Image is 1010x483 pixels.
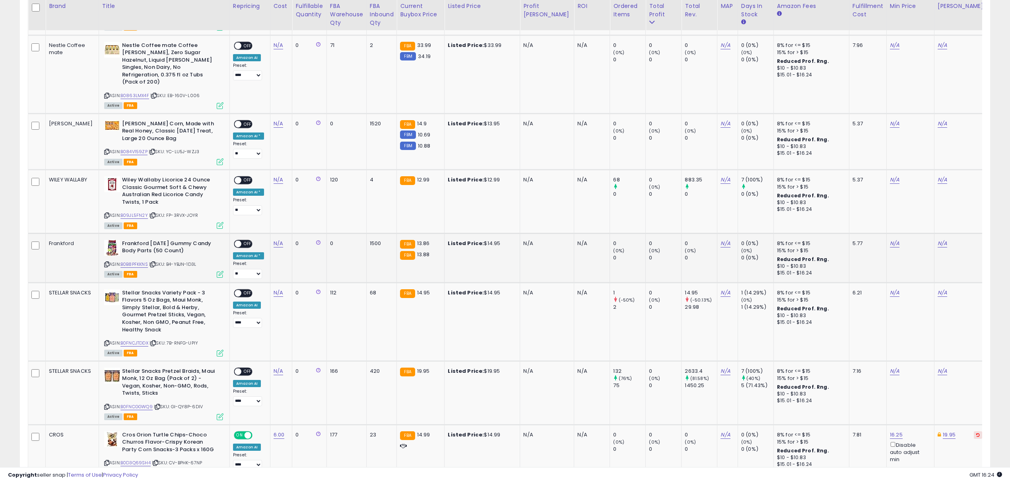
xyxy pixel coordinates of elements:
[330,289,360,296] div: 112
[295,289,320,296] div: 0
[241,42,254,49] span: OFF
[523,431,568,438] div: N/A
[777,42,843,49] div: 8% for <= $15
[721,367,730,375] a: N/A
[49,289,93,296] div: STELLAR SNACKS
[122,289,219,335] b: Stellar Snacks Variety Pack - 3 Flavors 5 Oz Bags, Maui Monk, Simply Stellar, Bold & Herby, Gourm...
[577,120,604,127] div: N/A
[777,305,829,312] b: Reduced Prof. Rng.
[577,368,604,375] div: N/A
[890,41,899,49] a: N/A
[122,240,219,257] b: Frankford [DATE] Gummy Candy Body Parts (50 Count)
[577,289,604,296] div: N/A
[741,304,773,311] div: 1 (14.29%)
[777,192,829,199] b: Reduced Prof. Rng.
[120,148,148,155] a: B084V159ZP
[649,375,660,382] small: (0%)
[938,240,947,247] a: N/A
[448,120,514,127] div: $13.95
[613,128,624,134] small: (0%)
[777,296,843,304] div: 15% for > $15
[104,42,120,58] img: 51nsKAU-ymL._SL40_.jpg
[149,212,198,218] span: | SKU: FP-3RVX-JOYR
[122,368,219,399] b: Stellar Snacks Pretzel Braids, Maui Monk, 12 Oz Bag (Pack of 2) - Vegan, Kosher, Non-GMO, Rods, T...
[777,289,843,296] div: 8% for <= $15
[685,382,717,389] div: 1450.25
[49,2,95,10] div: Brand
[233,132,264,140] div: Amazon AI *
[619,375,632,382] small: (76%)
[777,136,829,143] b: Reduced Prof. Rng.
[777,206,843,213] div: $15.01 - $16.24
[330,240,360,247] div: 0
[122,431,219,456] b: Cros Orion Turtle Chips-Choco Churros Flavor-Crispy Korean Party Corn Snacks-3 Packs x 160G
[777,319,843,326] div: $15.01 - $16.24
[295,2,323,19] div: Fulfillable Quantity
[523,240,568,247] div: N/A
[448,368,514,375] div: $19.95
[649,431,681,438] div: 0
[777,143,843,150] div: $10 - $10.83
[577,431,604,438] div: N/A
[448,431,514,438] div: $14.99
[721,41,730,49] a: N/A
[233,310,264,328] div: Preset:
[721,240,730,247] a: N/A
[233,189,264,196] div: Amazon AI *
[124,350,137,356] span: FBA
[400,42,415,51] small: FBA
[890,2,931,10] div: Min Price
[685,42,717,49] div: 0
[777,58,829,64] b: Reduced Prof. Rng.
[853,176,880,183] div: 5.37
[417,240,430,247] span: 13.86
[104,368,223,419] div: ASIN:
[649,120,681,127] div: 0
[400,142,416,150] small: FBM
[49,431,93,438] div: CROS
[233,197,264,215] div: Preset:
[330,42,360,49] div: 71
[370,42,391,49] div: 2
[104,240,223,277] div: ASIN:
[685,191,717,198] div: 0
[49,368,93,375] div: STELLAR SNACKS
[721,120,730,128] a: N/A
[938,367,947,375] a: N/A
[943,431,956,439] a: 19.95
[274,41,283,49] a: N/A
[777,263,843,270] div: $10 - $10.83
[890,240,899,247] a: N/A
[330,176,360,183] div: 120
[649,304,681,311] div: 0
[295,120,320,127] div: 0
[777,176,843,183] div: 8% for <= $15
[741,382,773,389] div: 5 (71.43%)
[613,247,624,254] small: (0%)
[295,240,320,247] div: 0
[613,368,645,375] div: 132
[777,384,829,390] b: Reduced Prof. Rng.
[685,431,717,438] div: 0
[448,240,514,247] div: $14.95
[330,431,360,438] div: 177
[523,176,568,183] div: N/A
[613,176,645,183] div: 68
[400,176,415,185] small: FBA
[104,431,120,447] img: 41D6WBT4Y2L._SL40_.jpg
[777,65,843,72] div: $10 - $10.83
[122,42,219,88] b: Nestle Coffee mate Coffee [PERSON_NAME], Zero Sugar Hazelnut, Liquid [PERSON_NAME] Singles, Non D...
[104,42,223,108] div: ASIN:
[233,261,264,279] div: Preset:
[154,403,203,410] span: | SKU: GI-QY8P-6DIV
[104,222,122,229] span: All listings currently available for purchase on Amazon
[649,368,681,375] div: 0
[448,289,514,296] div: $14.95
[417,120,427,127] span: 14.9
[741,176,773,183] div: 7 (100%)
[741,297,752,303] small: (0%)
[853,120,880,127] div: 5.37
[370,176,391,183] div: 4
[777,368,843,375] div: 8% for <= $15
[418,131,431,138] span: 10.69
